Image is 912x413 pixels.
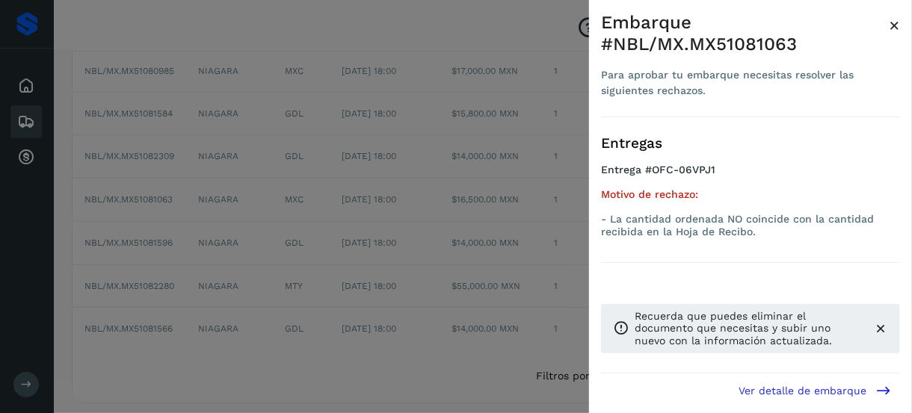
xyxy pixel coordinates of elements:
[601,164,900,188] h4: Entrega #OFC-06VPJ1
[889,12,900,39] button: Close
[889,15,900,36] span: ×
[601,188,900,201] h5: Motivo de rechazo:
[730,373,900,407] button: Ver detalle de embarque
[601,67,889,99] div: Para aprobar tu embarque necesitas resolver las siguientes rechazos.
[601,135,900,152] h3: Entregas
[635,310,861,347] p: Recuerda que puedes eliminar el documento que necesitas y subir uno nuevo con la información actu...
[601,12,889,55] div: Embarque #NBL/MX.MX51081063
[601,213,900,238] p: - La cantidad ordenada NO coincide con la cantidad recibida en la Hoja de Recibo.
[739,385,866,396] span: Ver detalle de embarque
